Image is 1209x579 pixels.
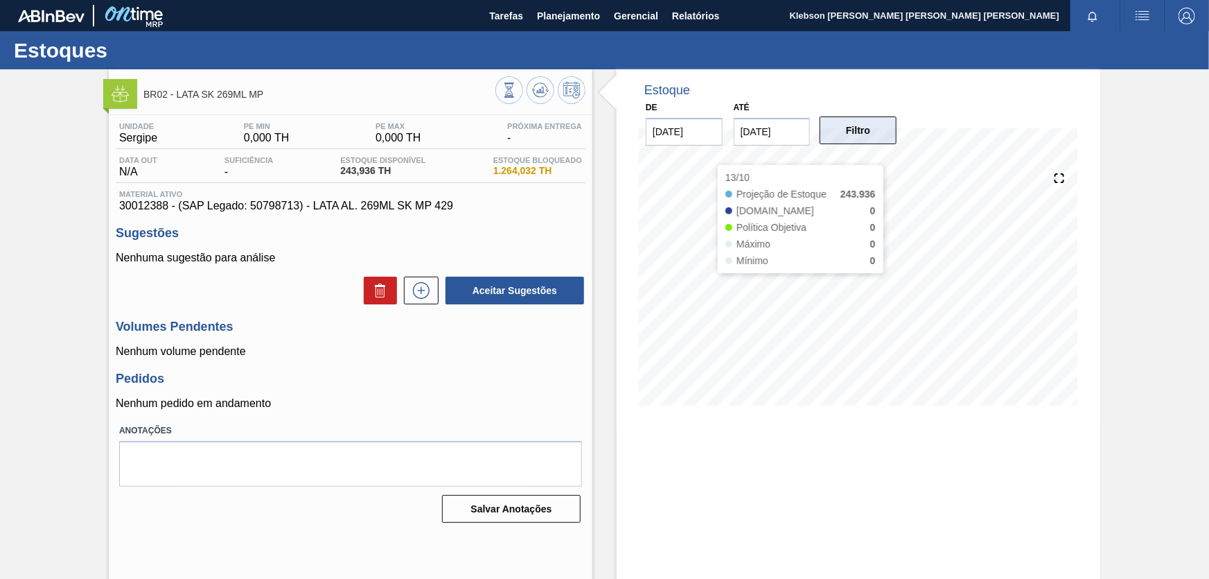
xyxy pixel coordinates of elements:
button: Notificações [1070,6,1115,26]
button: Aceitar Sugestões [445,277,584,304]
input: dd/mm/yyyy [734,118,811,146]
span: Gerencial [614,8,658,24]
span: Estoque Bloqueado [493,156,582,164]
label: De [646,103,658,112]
button: Filtro [820,116,897,144]
span: 30012388 - (SAP Legado: 50798713) - LATA AL. 269ML SK MP 429 [119,200,582,212]
span: Planejamento [537,8,600,24]
img: Logout [1179,8,1195,24]
span: PE MIN [244,122,290,130]
span: 0,000 TH [244,132,290,144]
p: Nenhum volume pendente [116,345,585,358]
h1: Estoques [14,42,260,58]
h3: Volumes Pendentes [116,320,585,334]
label: Anotações [119,421,582,441]
div: - [504,122,585,144]
p: Nenhuma sugestão para análise [116,252,585,264]
input: dd/mm/yyyy [646,118,723,146]
div: Estoque [644,83,690,98]
div: N/A [116,156,161,178]
p: Nenhum pedido em andamento [116,397,585,410]
div: - [221,156,276,178]
span: BR02 - LATA SK 269ML MP [143,89,495,100]
button: Visão Geral dos Estoques [495,76,523,104]
span: 243,936 TH [340,166,425,176]
button: Atualizar Gráfico [527,76,554,104]
span: Tarefas [489,8,523,24]
span: Sergipe [119,132,157,144]
span: Material ativo [119,190,582,198]
span: Relatórios [672,8,719,24]
span: Data out [119,156,157,164]
span: PE MAX [376,122,421,130]
div: Nova sugestão [397,277,439,304]
img: Ícone [112,85,129,103]
img: userActions [1134,8,1151,24]
span: 0,000 TH [376,132,421,144]
span: Unidade [119,122,157,130]
span: Estoque Disponível [340,156,425,164]
button: Programar Estoque [558,76,585,104]
label: Até [734,103,750,112]
div: Excluir Sugestões [357,277,397,304]
h3: Pedidos [116,372,585,386]
h3: Sugestões [116,226,585,241]
button: Salvar Anotações [442,495,581,523]
img: TNhmsLtSVTkK8tSr43FrP2fwEKptu5GPRR3wAAAABJRU5ErkJggg== [18,10,85,22]
div: Aceitar Sugestões [439,275,585,306]
span: 1.264,032 TH [493,166,582,176]
span: Suficiência [224,156,273,164]
span: Próxima Entrega [507,122,582,130]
